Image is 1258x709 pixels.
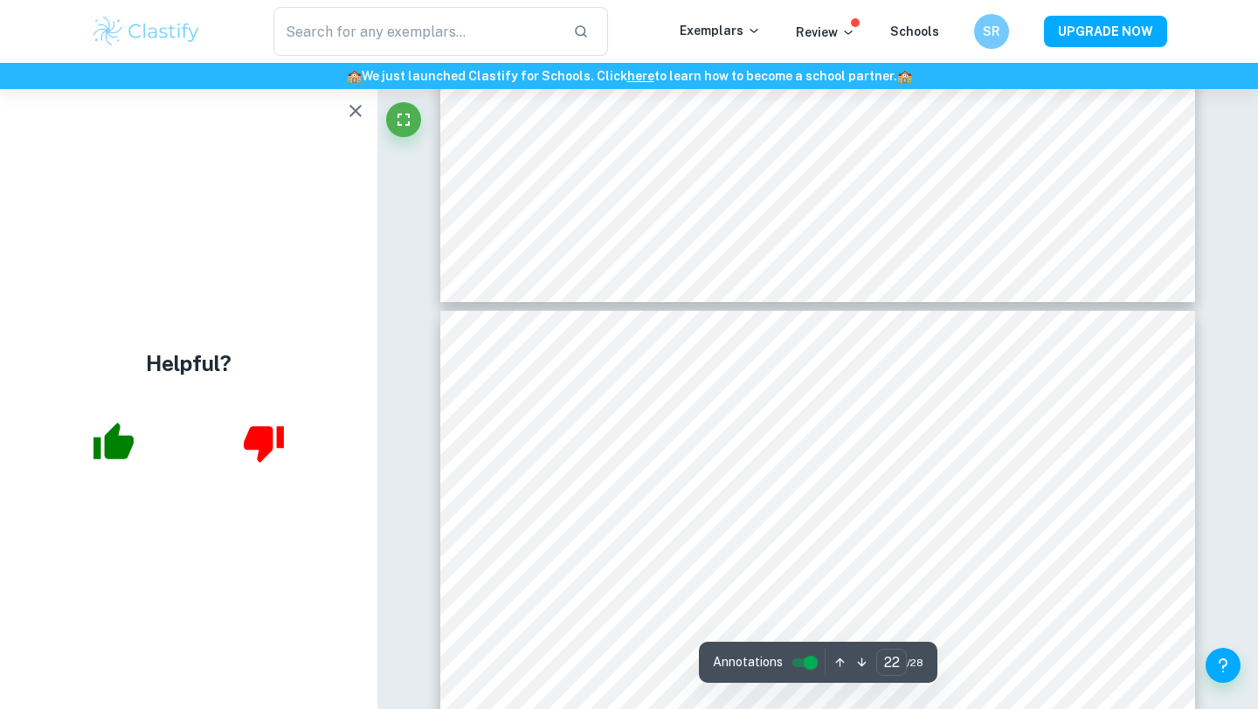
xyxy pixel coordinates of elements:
h4: Helpful? [146,348,232,379]
span: Annotations [713,653,783,671]
p: Exemplars [680,21,761,40]
span: / 28 [907,655,923,671]
p: Review [796,23,855,42]
button: Help and Feedback [1206,648,1241,683]
h6: We just launched Clastify for Schools. Click to learn how to become a school partner. [3,66,1255,86]
button: Fullscreen [386,102,421,137]
a: Schools [890,24,939,38]
img: Clastify logo [91,14,202,49]
span: 🏫 [347,69,362,83]
button: UPGRADE NOW [1044,16,1167,47]
span: 🏫 [897,69,912,83]
button: SR [974,14,1009,49]
a: here [627,69,654,83]
input: Search for any exemplars... [273,7,559,56]
h6: SR [982,22,1002,41]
